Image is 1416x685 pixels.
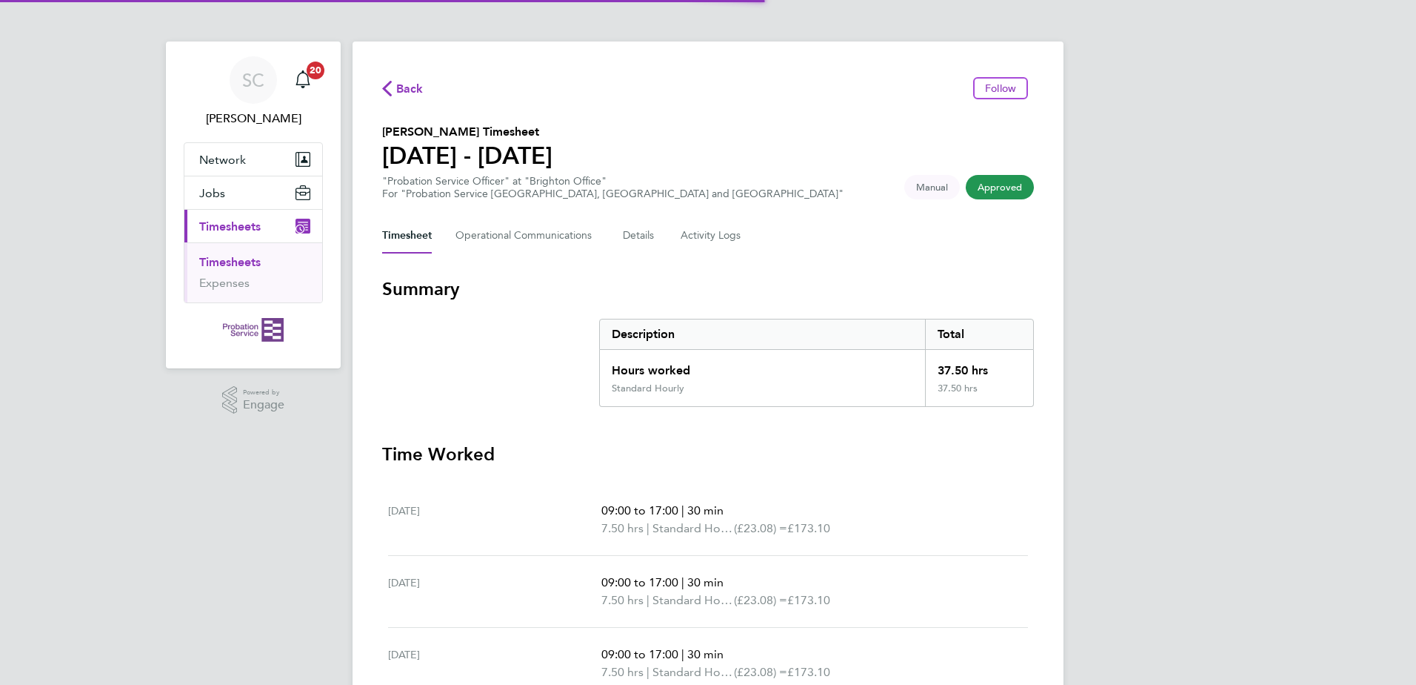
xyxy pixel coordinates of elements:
button: Operational Communications [455,218,599,254]
span: 30 min [687,647,724,661]
div: Summary [599,319,1034,407]
span: 7.50 hrs [601,593,644,607]
span: (£23.08) = [734,593,787,607]
h1: [DATE] - [DATE] [382,141,552,171]
button: Timesheets [184,210,322,242]
span: (£23.08) = [734,521,787,535]
span: Standard Hourly [652,592,734,609]
span: | [681,647,684,661]
div: 37.50 hrs [925,350,1033,383]
a: Powered byEngage [222,386,285,414]
span: 09:00 to 17:00 [601,503,678,517]
div: 37.50 hrs [925,383,1033,406]
a: SC[PERSON_NAME] [184,56,323,128]
span: Network [199,153,246,167]
span: | [647,665,649,679]
button: Follow [973,77,1028,99]
span: Powered by [243,386,284,399]
h3: Summary [382,277,1034,301]
div: Total [925,320,1033,349]
button: Activity Logs [681,218,743,254]
nav: Main navigation [166,42,341,368]
span: Back [396,80,424,98]
img: probationservice-logo-retina.png [223,318,283,342]
button: Back [382,79,424,97]
span: 09:00 to 17:00 [601,575,678,589]
span: 30 min [687,503,724,517]
span: £173.10 [787,521,830,535]
span: 20 [307,62,324,79]
span: 7.50 hrs [601,665,644,679]
span: (£23.08) = [734,665,787,679]
div: Hours worked [600,350,925,383]
span: This timesheet was manually created. [904,175,960,199]
a: Expenses [199,276,250,290]
button: Jobs [184,176,322,209]
span: SC [242,70,264,90]
span: Standard Hourly [652,520,734,537]
div: For "Probation Service [GEOGRAPHIC_DATA], [GEOGRAPHIC_DATA] and [GEOGRAPHIC_DATA]" [382,188,844,200]
a: Timesheets [199,255,261,269]
div: Description [600,320,925,349]
span: 30 min [687,575,724,589]
button: Details [623,218,657,254]
span: This timesheet has been approved. [966,175,1034,199]
span: 7.50 hrs [601,521,644,535]
button: Network [184,143,322,176]
a: Go to home page [184,318,323,342]
h2: [PERSON_NAME] Timesheet [382,123,552,141]
div: "Probation Service Officer" at "Brighton Office" [382,175,844,200]
span: | [647,521,649,535]
a: 20 [288,56,318,104]
span: Standard Hourly [652,664,734,681]
div: [DATE] [388,574,601,609]
span: £173.10 [787,665,830,679]
span: Engage [243,399,284,411]
h3: Time Worked [382,443,1034,466]
button: Timesheet [382,218,432,254]
div: [DATE] [388,646,601,681]
span: Follow [985,82,1016,95]
div: Timesheets [184,242,322,302]
span: | [681,575,684,589]
span: Timesheets [199,219,261,234]
span: | [681,503,684,517]
div: [DATE] [388,502,601,537]
span: | [647,593,649,607]
span: £173.10 [787,593,830,607]
span: Jobs [199,186,225,200]
span: 09:00 to 17:00 [601,647,678,661]
div: Standard Hourly [612,383,684,394]
span: Sharon Coleman [184,110,323,128]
